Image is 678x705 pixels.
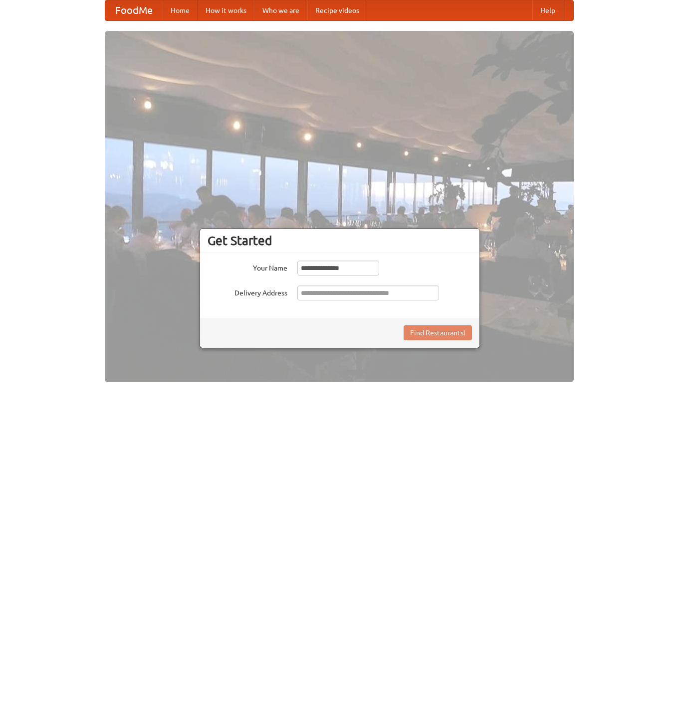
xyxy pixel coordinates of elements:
[208,285,287,298] label: Delivery Address
[532,0,563,20] a: Help
[208,261,287,273] label: Your Name
[198,0,254,20] a: How it works
[307,0,367,20] a: Recipe videos
[254,0,307,20] a: Who we are
[163,0,198,20] a: Home
[105,0,163,20] a: FoodMe
[208,233,472,248] h3: Get Started
[404,325,472,340] button: Find Restaurants!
